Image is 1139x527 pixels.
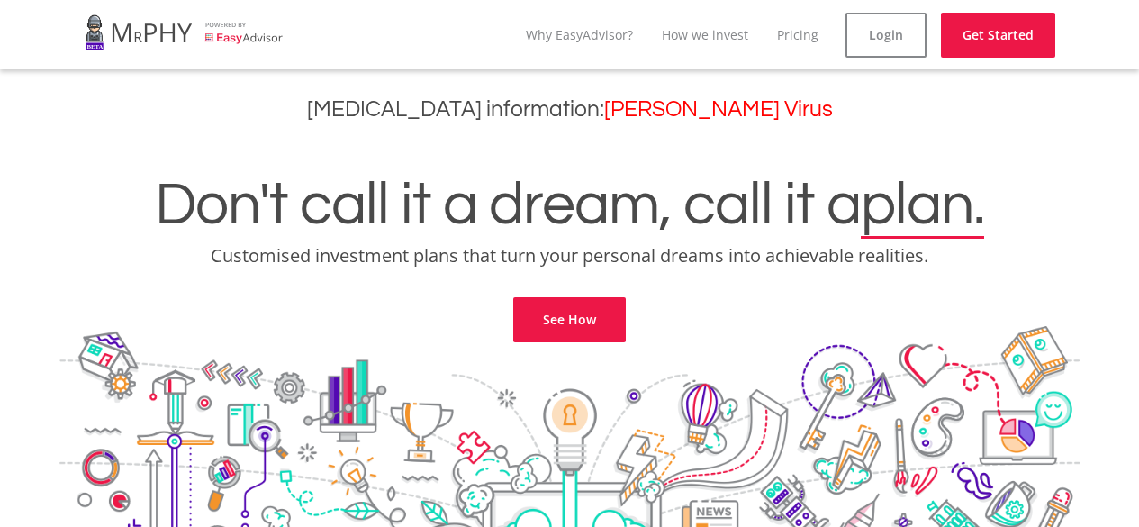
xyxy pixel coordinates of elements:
p: Customised investment plans that turn your personal dreams into achievable realities. [14,243,1125,268]
a: How we invest [662,26,748,43]
a: Pricing [777,26,818,43]
h1: Don't call it a dream, call it a [14,175,1125,236]
a: Why EasyAdvisor? [526,26,633,43]
a: [PERSON_NAME] Virus [604,98,833,121]
a: Get Started [941,13,1055,58]
h3: [MEDICAL_DATA] information: [14,96,1125,123]
span: plan. [861,175,984,236]
a: Login [845,13,927,58]
a: See How [513,297,626,342]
